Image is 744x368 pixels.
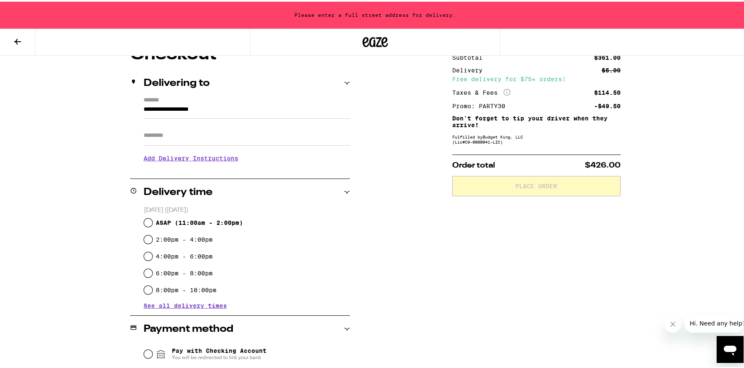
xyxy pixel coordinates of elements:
[602,66,621,72] div: $5.00
[664,314,681,331] iframe: Close message
[156,218,243,224] span: ASAP ( 11:00am - 2:00pm )
[156,268,213,275] label: 6:00pm - 8:00pm
[452,133,621,143] div: Fulfilled by Budget King, LLC (Lic# C9-0000041-LIC )
[515,181,557,187] span: Place Order
[156,251,213,258] label: 4:00pm - 6:00pm
[452,101,511,107] div: Promo: PARTY30
[452,113,621,127] p: Don't forget to tip your driver when they arrive!
[685,312,744,331] iframe: Message from company
[452,75,621,80] div: Free delivery for $75+ orders!
[172,346,267,359] span: Pay with Checking Account
[594,88,621,94] div: $114.50
[452,160,495,168] span: Order total
[594,101,621,107] div: -$49.50
[156,235,213,241] label: 2:00pm - 4:00pm
[452,87,510,95] div: Taxes & Fees
[144,186,213,196] h2: Delivery time
[172,352,267,359] span: You will be redirected to link your bank
[144,301,227,307] button: See all delivery times
[144,77,210,87] h2: Delivering to
[452,66,488,72] div: Delivery
[156,285,216,292] label: 8:00pm - 10:00pm
[144,166,350,173] p: We'll contact you at [PHONE_NUMBER] when we arrive
[594,53,621,59] div: $361.00
[144,323,233,333] h2: Payment method
[5,6,61,13] span: Hi. Need any help?
[452,53,488,59] div: Subtotal
[717,334,744,361] iframe: Button to launch messaging window
[144,147,350,166] h3: Add Delivery Instructions
[144,205,350,213] p: [DATE] ([DATE])
[585,160,621,168] span: $426.00
[452,174,621,195] button: Place Order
